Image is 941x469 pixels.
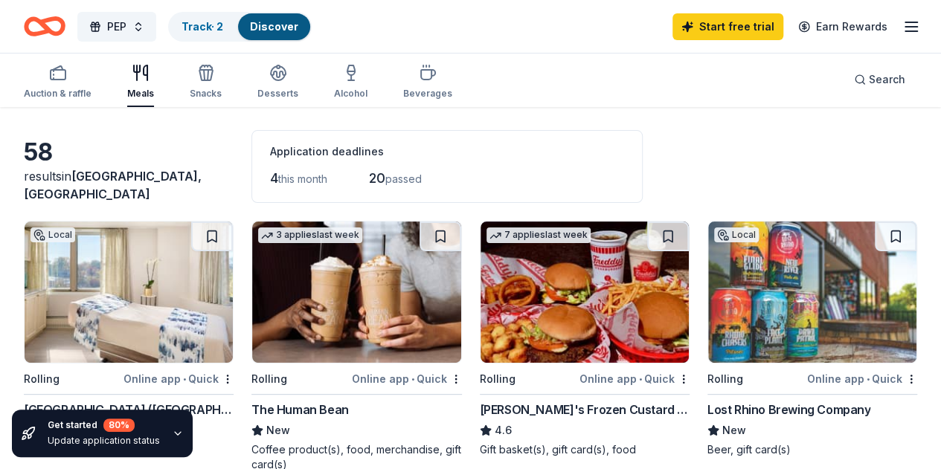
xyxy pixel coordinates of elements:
[257,58,298,107] button: Desserts
[24,169,202,201] span: [GEOGRAPHIC_DATA], [GEOGRAPHIC_DATA]
[334,88,367,100] div: Alcohol
[251,370,287,388] div: Rolling
[385,172,422,185] span: passed
[722,421,746,439] span: New
[869,71,905,88] span: Search
[403,58,452,107] button: Beverages
[190,58,222,107] button: Snacks
[24,167,234,203] div: results
[639,373,642,385] span: •
[252,221,460,363] img: Image for The Human Bean
[278,172,327,185] span: this month
[707,221,917,457] a: Image for Lost Rhino Brewing CompanyLocalRollingOnline app•QuickLost Rhino Brewing CompanyNewBeer...
[251,401,348,418] div: The Human Bean
[672,13,783,40] a: Start free trial
[127,58,154,107] button: Meals
[257,88,298,100] div: Desserts
[24,169,202,201] span: in
[403,88,452,100] div: Beverages
[24,58,91,107] button: Auction & raffle
[579,369,690,388] div: Online app Quick
[481,221,689,363] img: Image for Freddy's Frozen Custard & Steakburgers
[24,9,65,44] a: Home
[369,170,385,186] span: 20
[107,18,126,36] span: PEP
[334,58,367,107] button: Alcohol
[352,369,462,388] div: Online app Quick
[25,221,233,363] img: Image for Salamander Resort (Middleburg)
[707,442,917,457] div: Beer, gift card(s)
[707,370,743,388] div: Rolling
[480,401,690,418] div: [PERSON_NAME]'s Frozen Custard & Steakburgers
[24,221,234,457] a: Image for Salamander Resort (Middleburg)LocalRollingOnline app•Quick[GEOGRAPHIC_DATA] ([GEOGRAPHI...
[495,421,512,439] span: 4.6
[486,227,591,243] div: 7 applies last week
[24,138,234,167] div: 58
[789,13,896,40] a: Earn Rewards
[190,88,222,100] div: Snacks
[266,421,290,439] span: New
[480,221,690,457] a: Image for Freddy's Frozen Custard & Steakburgers7 applieslast weekRollingOnline app•Quick[PERSON_...
[182,20,223,33] a: Track· 2
[24,370,60,388] div: Rolling
[48,435,160,447] div: Update application status
[168,12,312,42] button: Track· 2Discover
[48,418,160,432] div: Get started
[270,143,624,161] div: Application deadlines
[867,373,870,385] span: •
[480,370,516,388] div: Rolling
[411,373,414,385] span: •
[842,65,917,94] button: Search
[250,20,298,33] a: Discover
[24,88,91,100] div: Auction & raffle
[30,227,75,242] div: Local
[77,12,156,42] button: PEP
[103,418,135,432] div: 80 %
[708,221,916,363] img: Image for Lost Rhino Brewing Company
[270,170,278,186] span: 4
[807,369,917,388] div: Online app Quick
[123,369,234,388] div: Online app Quick
[480,442,690,457] div: Gift basket(s), gift card(s), food
[127,88,154,100] div: Meals
[183,373,186,385] span: •
[714,227,759,242] div: Local
[258,227,362,243] div: 3 applies last week
[707,401,871,418] div: Lost Rhino Brewing Company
